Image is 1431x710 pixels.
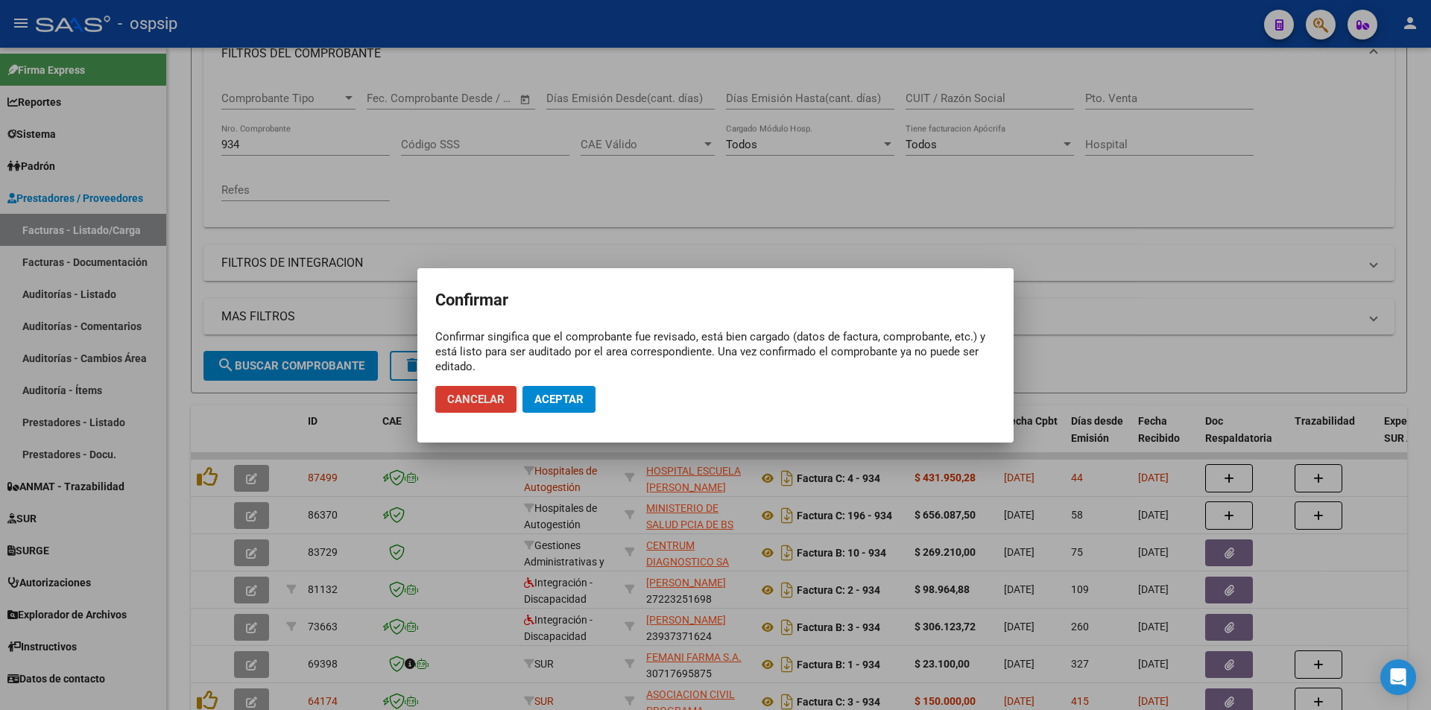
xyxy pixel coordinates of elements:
[435,286,996,314] h2: Confirmar
[435,386,517,413] button: Cancelar
[1380,659,1416,695] div: Open Intercom Messenger
[522,386,596,413] button: Aceptar
[534,393,584,406] span: Aceptar
[447,393,505,406] span: Cancelar
[435,329,996,374] div: Confirmar singifica que el comprobante fue revisado, está bien cargado (datos de factura, comprob...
